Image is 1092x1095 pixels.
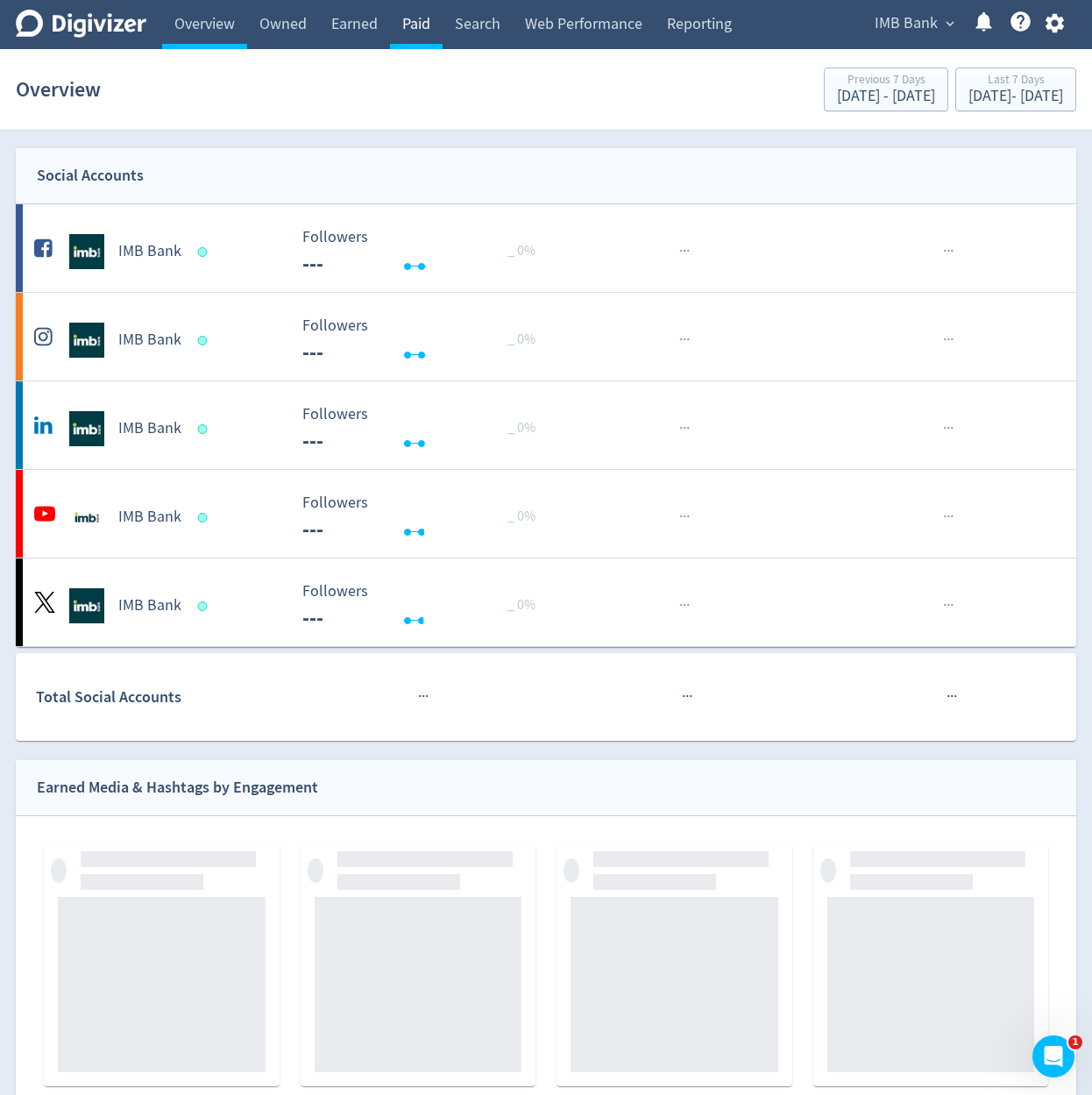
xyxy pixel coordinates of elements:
span: · [954,686,957,707]
span: · [686,329,690,351]
span: Data last synced: 11 Sep 2025, 8:02am (AEST) [198,424,213,434]
span: · [950,506,954,528]
span: Data last synced: 11 Sep 2025, 5:02am (AEST) [198,601,213,611]
span: IMB Bank [875,10,938,38]
span: · [947,506,950,528]
span: _ 0% [507,596,535,614]
svg: Followers --- [294,317,557,364]
span: · [686,594,690,616]
span: _ 0% [507,419,535,437]
img: IMB Bank undefined [69,234,104,269]
div: [DATE] - [DATE] [837,89,935,104]
button: Previous 7 Days[DATE] - [DATE] [824,68,948,111]
span: _ 0% [507,242,535,260]
span: · [683,506,686,528]
span: · [686,240,690,262]
a: IMB Bank undefinedIMB Bank Followers --- Followers --- _ 0%······ [16,381,1076,469]
button: IMB Bank [869,10,959,38]
span: · [950,329,954,351]
div: Last 7 Days [968,74,1063,89]
span: · [943,594,947,616]
span: · [947,417,950,439]
span: _ 0% [507,331,535,348]
span: expand_more [942,16,958,32]
span: · [947,240,950,262]
img: IMB Bank undefined [69,500,104,535]
span: · [943,240,947,262]
span: · [425,686,429,707]
a: IMB Bank undefinedIMB Bank Followers --- Followers --- _ 0%······ [16,204,1076,292]
span: · [685,686,689,707]
span: · [686,506,690,528]
span: · [683,329,686,351]
span: · [943,417,947,439]
svg: Followers --- [294,229,557,275]
span: Data last synced: 10 Sep 2025, 4:01pm (AEST) [198,247,213,257]
h5: IMB Bank [118,241,181,262]
a: IMB Bank undefinedIMB Bank Followers --- Followers --- _ 0%······ [16,470,1076,558]
span: · [679,329,683,351]
span: · [950,240,954,262]
div: Earned Media & Hashtags by Engagement [37,775,318,800]
h5: IMB Bank [118,418,181,439]
h1: Overview [16,61,101,117]
div: Previous 7 Days [837,74,935,89]
a: IMB Bank undefinedIMB Bank Followers --- Followers --- _ 0%······ [16,293,1076,380]
span: · [686,417,690,439]
span: · [679,417,683,439]
img: IMB Bank undefined [69,411,104,446]
div: Social Accounts [37,163,144,188]
div: Total Social Accounts [36,685,289,710]
iframe: Intercom live chat [1032,1035,1074,1077]
span: · [679,594,683,616]
span: · [679,506,683,528]
a: IMB Bank undefinedIMB Bank Followers --- Followers --- _ 0%······ [16,558,1076,646]
span: · [947,594,950,616]
span: · [943,329,947,351]
span: · [682,686,685,707]
img: IMB Bank undefined [69,588,104,623]
span: _ 0% [507,508,535,525]
span: · [689,686,692,707]
h5: IMB Bank [118,330,181,351]
h5: IMB Bank [118,507,181,528]
span: 1 [1068,1035,1082,1049]
button: Last 7 Days[DATE]- [DATE] [955,68,1076,111]
span: Data last synced: 10 Sep 2025, 9:02pm (AEST) [198,336,213,345]
span: · [683,417,686,439]
h5: IMB Bank [118,595,181,616]
div: [DATE] - [DATE] [968,89,1063,104]
span: · [418,686,422,707]
span: · [947,686,950,707]
span: · [679,240,683,262]
span: · [422,686,425,707]
span: · [950,594,954,616]
span: · [943,506,947,528]
svg: Followers --- [294,583,557,629]
span: · [947,329,950,351]
span: Data last synced: 11 Sep 2025, 5:02am (AEST) [198,513,213,523]
span: · [683,240,686,262]
img: IMB Bank undefined [69,323,104,358]
span: · [950,686,954,707]
svg: Followers --- [294,494,557,541]
span: · [950,417,954,439]
svg: Followers --- [294,406,557,452]
span: · [683,594,686,616]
